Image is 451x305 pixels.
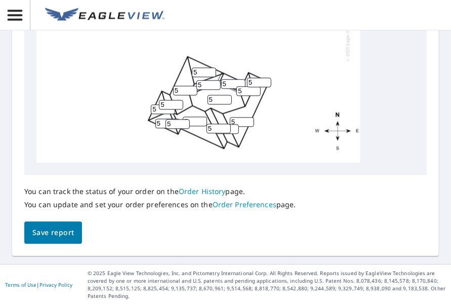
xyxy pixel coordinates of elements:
[5,281,36,288] a: Terms of Use
[39,281,72,288] a: Privacy Policy
[39,2,171,29] a: EV Logo
[45,8,165,23] img: EV Logo
[24,221,82,244] button: Save report
[24,187,296,196] p: You can track the status of your order on the page.
[5,282,72,288] p: |
[88,270,446,300] p: © 2025 Eagle View Technologies, Inc. and Pictometry International Corp. All Rights Reserved. Repo...
[32,226,74,239] span: Save report
[24,200,296,209] p: You can update and set your order preferences on the page.
[213,200,276,209] a: Order Preferences
[179,186,226,196] a: Order History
